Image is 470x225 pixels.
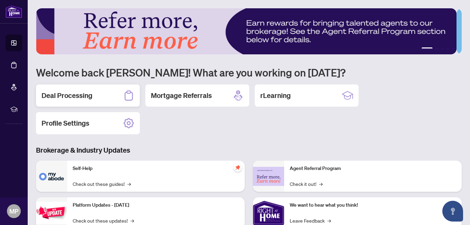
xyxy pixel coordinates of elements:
[253,167,284,186] img: Agent Referral Program
[73,180,131,188] a: Check out these guides!→
[36,202,67,224] img: Platform Updates - July 21, 2025
[319,180,323,188] span: →
[452,47,455,50] button: 5
[36,161,67,192] img: Self-Help
[9,206,18,216] span: MP
[73,217,134,224] a: Check out these updates!→
[36,145,462,155] h3: Brokerage & Industry Updates
[442,201,463,222] button: Open asap
[234,163,242,172] span: pushpin
[290,180,323,188] a: Check it out!→
[441,47,444,50] button: 3
[73,165,239,172] p: Self-Help
[435,47,438,50] button: 2
[42,118,89,128] h2: Profile Settings
[327,217,331,224] span: →
[422,47,433,50] button: 1
[290,201,456,209] p: We want to hear what you think!
[151,91,212,100] h2: Mortgage Referrals
[42,91,92,100] h2: Deal Processing
[290,217,331,224] a: Leave Feedback→
[130,217,134,224] span: →
[446,47,449,50] button: 4
[6,5,22,18] img: logo
[260,91,291,100] h2: rLearning
[36,8,457,54] img: Slide 0
[36,66,462,79] h1: Welcome back [PERSON_NAME]! What are you working on [DATE]?
[73,201,239,209] p: Platform Updates - [DATE]
[127,180,131,188] span: →
[290,165,456,172] p: Agent Referral Program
